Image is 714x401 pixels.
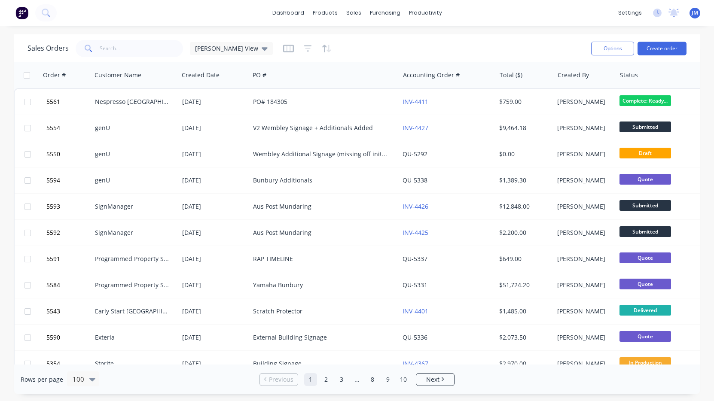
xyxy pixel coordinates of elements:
[403,255,427,263] a: QU-5337
[557,255,610,263] div: [PERSON_NAME]
[403,228,428,237] a: INV-4425
[43,71,66,79] div: Order #
[403,176,427,184] a: QU-5338
[619,331,671,342] span: Quote
[557,281,610,289] div: [PERSON_NAME]
[619,200,671,211] span: Submitted
[500,71,522,79] div: Total ($)
[95,359,171,368] div: Storite
[253,228,389,237] div: Aus Post Mundaring
[182,255,246,263] div: [DATE]
[619,279,671,289] span: Quote
[557,97,610,106] div: [PERSON_NAME]
[182,176,246,185] div: [DATE]
[95,150,171,158] div: genU
[44,325,95,350] button: 5590
[253,307,389,316] div: Scratch Protector
[253,150,389,158] div: Wembley Additional Signage (missing off initial quote)
[557,359,610,368] div: [PERSON_NAME]
[46,97,60,106] span: 5561
[405,6,446,19] div: productivity
[44,89,95,115] button: 5561
[46,307,60,316] span: 5543
[403,202,428,210] a: INV-4426
[195,44,258,53] span: [PERSON_NAME] View
[403,307,428,315] a: INV-4401
[403,281,427,289] a: QU-5331
[15,6,28,19] img: Factory
[44,141,95,167] button: 5550
[557,176,610,185] div: [PERSON_NAME]
[253,176,389,185] div: Bunbury Additionals
[253,333,389,342] div: External Building Signage
[619,95,671,106] span: Complete: Ready...
[46,255,60,263] span: 5591
[499,255,548,263] div: $649.00
[308,6,342,19] div: products
[381,373,394,386] a: Page 9
[619,357,671,368] span: In Production
[403,71,460,79] div: Accounting Order #
[403,97,428,106] a: INV-4411
[638,42,687,55] button: Create order
[95,228,171,237] div: SignManager
[619,174,671,185] span: Quote
[253,281,389,289] div: Yamaha Bunbury
[620,71,638,79] div: Status
[100,40,183,57] input: Search...
[403,124,428,132] a: INV-4427
[499,97,548,106] div: $759.00
[335,373,348,386] a: Page 3
[253,255,389,263] div: RAP TIMELINE
[499,202,548,211] div: $12,848.00
[403,150,427,158] a: QU-5292
[95,281,171,289] div: Programmed Property Services
[182,281,246,289] div: [DATE]
[182,307,246,316] div: [DATE]
[46,176,60,185] span: 5594
[253,124,389,132] div: V2 Wembley Signage + Additionals Added
[499,124,548,132] div: $9,464.18
[619,305,671,316] span: Delivered
[557,150,610,158] div: [PERSON_NAME]
[44,115,95,141] button: 5554
[366,373,379,386] a: Page 8
[182,202,246,211] div: [DATE]
[95,71,141,79] div: Customer Name
[21,375,63,384] span: Rows per page
[95,124,171,132] div: genU
[619,122,671,132] span: Submitted
[182,71,220,79] div: Created Date
[499,307,548,316] div: $1,485.00
[619,148,671,158] span: Draft
[44,194,95,219] button: 5593
[499,176,548,185] div: $1,389.30
[558,71,589,79] div: Created By
[499,281,548,289] div: $51,724.20
[260,375,298,384] a: Previous page
[95,176,171,185] div: genU
[499,333,548,342] div: $2,073.50
[44,220,95,246] button: 5592
[499,228,548,237] div: $2,200.00
[182,124,246,132] div: [DATE]
[268,6,308,19] a: dashboard
[44,298,95,324] button: 5543
[692,9,698,17] span: JM
[619,226,671,237] span: Submitted
[557,333,610,342] div: [PERSON_NAME]
[95,333,171,342] div: Exteria
[27,44,69,52] h1: Sales Orders
[403,333,427,341] a: QU-5336
[182,359,246,368] div: [DATE]
[95,97,171,106] div: Nespresso [GEOGRAPHIC_DATA] & [GEOGRAPHIC_DATA]
[182,97,246,106] div: [DATE]
[557,228,610,237] div: [PERSON_NAME]
[557,307,610,316] div: [PERSON_NAME]
[44,246,95,272] button: 5591
[397,373,410,386] a: Page 10
[253,97,389,106] div: PO# 184305
[619,252,671,263] span: Quote
[591,42,634,55] button: Options
[46,124,60,132] span: 5554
